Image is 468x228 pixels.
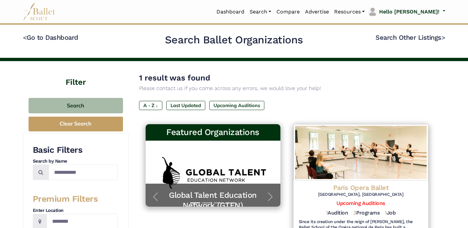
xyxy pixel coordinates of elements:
span: 1 [326,210,328,216]
label: A - Z ↓ [139,101,162,110]
h3: Featured Organizations [151,127,275,138]
h3: Premium Filters [33,194,118,205]
a: <Go to Dashboard [23,34,78,41]
h4: Search by Name [33,158,118,165]
p: Please contact us if you come across any errors, we would love your help! [139,84,435,93]
span: 3 [353,210,356,216]
a: Compare [274,5,302,19]
a: Search Other Listings> [376,34,445,41]
img: Logo [294,124,428,181]
a: profile picture Hello [PERSON_NAME]! [367,7,445,17]
button: Slide 4 [226,199,235,207]
h5: Programs [353,210,379,217]
a: Global Talent Education Network (GTEN) [152,190,274,211]
label: Last Updated [166,101,205,110]
button: Slide 1 [190,199,200,207]
span: 1 [385,210,387,216]
h5: Job [385,210,396,217]
button: Slide 2 [202,199,212,207]
a: Resources [332,5,367,19]
button: Slide 3 [214,199,224,207]
span: 1 result was found [139,73,210,82]
input: Search by names... [49,165,118,180]
img: profile picture [368,7,377,16]
p: Hello [PERSON_NAME]! [379,8,439,16]
button: Search [29,98,123,113]
code: < [23,33,27,41]
h3: Basic Filters [33,145,118,156]
h2: Search Ballet Organizations [165,33,303,47]
a: Dashboard [214,5,247,19]
h4: Filter [23,61,129,88]
a: Advertise [302,5,332,19]
a: Search [247,5,274,19]
h6: [GEOGRAPHIC_DATA], [GEOGRAPHIC_DATA] [299,192,423,197]
h4: Enter Location [33,207,118,214]
h5: Audition [326,210,348,217]
button: Clear Search [29,117,123,131]
h4: Paris Opera Ballet [299,183,423,192]
a: Upcoming Auditions [336,200,385,206]
code: > [441,33,445,41]
label: Upcoming Auditions [209,101,264,110]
